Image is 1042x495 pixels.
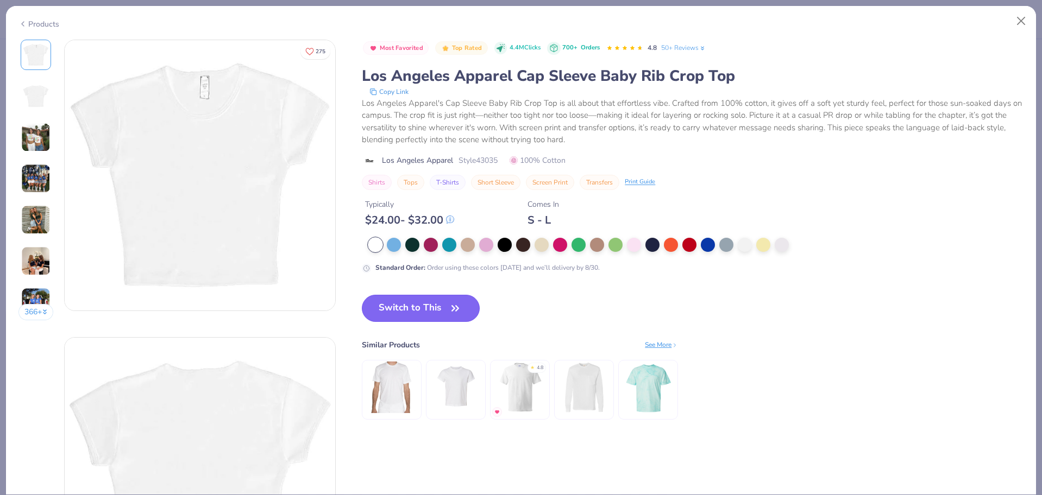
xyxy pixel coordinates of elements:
[625,177,655,187] div: Print Guide
[316,49,325,54] span: 275
[459,155,498,166] span: Style 43035
[661,43,706,53] a: 50+ Reviews
[510,43,541,53] span: 4.4M Clicks
[362,295,480,322] button: Switch to This
[528,213,559,227] div: S - L
[366,86,412,97] button: copy to clipboard
[362,339,420,351] div: Similar Products
[300,43,330,59] button: Like
[648,43,657,52] span: 4.8
[375,263,600,272] div: Order using these colors [DATE] and we’ll delivery by 8/30.
[430,361,482,413] img: Los Angeles Apparel S/S Fine Jersey V-Neck 4.3 Oz
[362,66,1024,86] div: Los Angeles Apparel Cap Sleeve Baby Rib Crop Top
[1011,11,1032,31] button: Close
[562,43,600,53] div: 700+
[65,40,335,310] img: Front
[580,175,619,190] button: Transfers
[21,205,51,234] img: User generated content
[530,364,535,369] div: ★
[362,97,1024,146] div: Los Angeles Apparel's Cap Sleeve Baby Rib Crop Top is all about that effortless vibe. Crafted fro...
[369,44,378,53] img: Most Favorited sort
[606,40,643,57] div: 4.8 Stars
[366,361,418,413] img: Los Angeles Apparel S/S Cotton-Poly Crew 3.8 Oz
[581,43,600,52] span: Orders
[471,175,520,190] button: Short Sleeve
[363,41,429,55] button: Badge Button
[380,45,423,51] span: Most Favorited
[362,175,392,190] button: Shirts
[537,364,543,372] div: 4.8
[526,175,574,190] button: Screen Print
[510,155,566,166] span: 100% Cotton
[21,164,51,193] img: User generated content
[23,42,49,68] img: Front
[21,123,51,152] img: User generated content
[558,361,610,413] img: Hanes Authentic Long Sleeve Pocket T-Shirt
[365,213,454,227] div: $ 24.00 - $ 32.00
[494,409,500,415] img: MostFav.gif
[435,41,487,55] button: Badge Button
[23,83,49,109] img: Back
[362,156,376,165] img: brand logo
[397,175,424,190] button: Tops
[430,175,466,190] button: T-Shirts
[18,18,59,30] div: Products
[528,199,559,210] div: Comes In
[645,340,678,350] div: See More
[375,263,425,272] strong: Standard Order :
[452,45,482,51] span: Top Rated
[382,155,453,166] span: Los Angeles Apparel
[21,288,51,317] img: User generated content
[623,361,674,413] img: Comfort Colors Colorblast Heavyweight T-Shirt
[365,199,454,210] div: Typically
[494,361,546,413] img: Hanes Unisex 5.2 Oz. Comfortsoft Cotton T-Shirt
[18,304,54,320] button: 366+
[441,44,450,53] img: Top Rated sort
[21,246,51,276] img: User generated content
